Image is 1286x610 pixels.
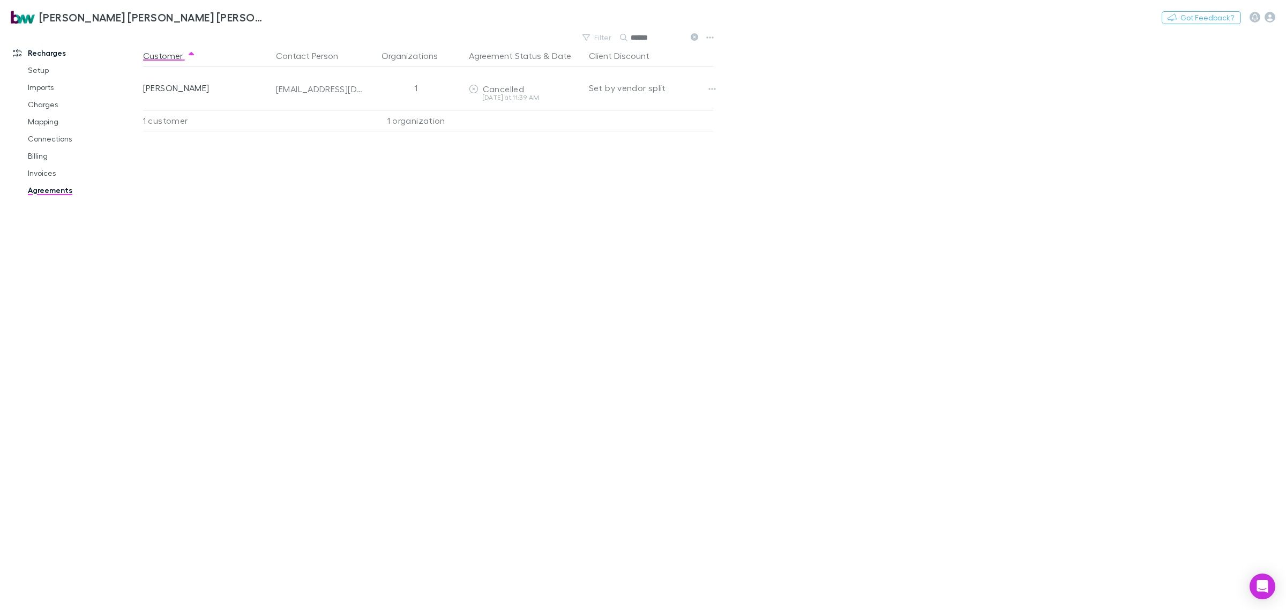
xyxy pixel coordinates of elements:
[469,45,541,66] button: Agreement Status
[2,44,151,62] a: Recharges
[17,62,151,79] a: Setup
[368,110,465,131] div: 1 organization
[276,45,351,66] button: Contact Person
[143,45,196,66] button: Customer
[1162,11,1241,24] button: Got Feedback?
[382,45,451,66] button: Organizations
[17,182,151,199] a: Agreements
[17,165,151,182] a: Invoices
[39,11,266,24] h3: [PERSON_NAME] [PERSON_NAME] [PERSON_NAME] Partners
[17,130,151,147] a: Connections
[276,84,364,94] div: [EMAIL_ADDRESS][DOMAIN_NAME]
[11,11,35,24] img: Brewster Walsh Waters Partners's Logo
[17,147,151,165] a: Billing
[589,45,662,66] button: Client Discount
[143,110,272,131] div: 1 customer
[469,94,580,101] div: [DATE] at 11:39 AM
[577,31,618,44] button: Filter
[589,66,713,109] div: Set by vendor split
[17,96,151,113] a: Charges
[17,113,151,130] a: Mapping
[1250,574,1275,599] div: Open Intercom Messenger
[552,45,571,66] button: Date
[469,45,580,66] div: &
[143,66,267,109] div: [PERSON_NAME]
[483,84,524,94] span: Cancelled
[17,79,151,96] a: Imports
[368,66,465,109] div: 1
[4,4,272,30] a: [PERSON_NAME] [PERSON_NAME] [PERSON_NAME] Partners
